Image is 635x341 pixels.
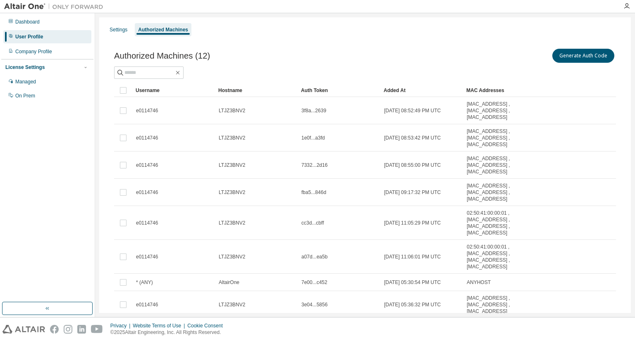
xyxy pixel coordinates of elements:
span: [DATE] 08:53:42 PM UTC [384,135,441,141]
span: LTJZ3BNV2 [219,220,245,226]
span: fba5...846d [301,189,326,196]
span: e0114746 [136,253,158,260]
span: 02:50:41:00:00:01 , [MAC_ADDRESS] , [MAC_ADDRESS] , [MAC_ADDRESS] [467,210,525,236]
span: [MAC_ADDRESS] , [MAC_ADDRESS] , [MAC_ADDRESS] [467,155,525,175]
div: Managed [15,78,36,85]
div: Added At [384,84,460,97]
div: Username [136,84,212,97]
img: facebook.svg [50,325,59,334]
span: [DATE] 08:52:49 PM UTC [384,107,441,114]
span: e0114746 [136,189,158,196]
span: [MAC_ADDRESS] , [MAC_ADDRESS] , [MAC_ADDRESS] [467,128,525,148]
span: LTJZ3BNV2 [219,301,245,308]
span: LTJZ3BNV2 [219,162,245,168]
span: [DATE] 09:17:32 PM UTC [384,189,441,196]
span: LTJZ3BNV2 [219,135,245,141]
span: LTJZ3BNV2 [219,107,245,114]
div: Cookie Consent [187,322,227,329]
div: Company Profile [15,48,52,55]
span: [DATE] 08:55:00 PM UTC [384,162,441,168]
span: [DATE] 05:36:32 PM UTC [384,301,441,308]
div: Hostname [218,84,294,97]
div: Authorized Machines [138,26,188,33]
span: 02:50:41:00:00:01 , [MAC_ADDRESS] , [MAC_ADDRESS] , [MAC_ADDRESS] [467,244,525,270]
span: LTJZ3BNV2 [219,189,245,196]
img: youtube.svg [91,325,103,334]
span: [MAC_ADDRESS] , [MAC_ADDRESS] , [MAC_ADDRESS] [467,101,525,121]
span: [DATE] 11:06:01 PM UTC [384,253,441,260]
button: Generate Auth Code [552,49,614,63]
span: e0114746 [136,135,158,141]
span: e0114746 [136,301,158,308]
div: User Profile [15,33,43,40]
div: Settings [110,26,127,33]
span: e0114746 [136,162,158,168]
span: Authorized Machines (12) [114,51,210,61]
span: LTJZ3BNV2 [219,253,245,260]
span: AltairOne [219,279,239,286]
span: 1e0f...a3fd [301,135,325,141]
img: Altair One [4,2,107,11]
span: [DATE] 05:30:54 PM UTC [384,279,441,286]
div: MAC Addresses [466,84,525,97]
span: [MAC_ADDRESS] , [MAC_ADDRESS] , [MAC_ADDRESS] [467,182,525,202]
span: 3f8a...2639 [301,107,326,114]
div: Dashboard [15,19,40,25]
span: * (ANY) [136,279,153,286]
span: a07d...ea5b [301,253,327,260]
div: On Prem [15,92,35,99]
img: altair_logo.svg [2,325,45,334]
span: [DATE] 11:05:29 PM UTC [384,220,441,226]
p: © 2025 Altair Engineering, Inc. All Rights Reserved. [110,329,228,336]
div: Privacy [110,322,133,329]
div: Auth Token [301,84,377,97]
img: linkedin.svg [77,325,86,334]
span: 7332...2d16 [301,162,327,168]
span: 7e00...c452 [301,279,327,286]
img: instagram.svg [64,325,72,334]
span: [MAC_ADDRESS] , [MAC_ADDRESS] , [MAC_ADDRESS] [467,295,525,315]
span: 3e04...5856 [301,301,327,308]
span: e0114746 [136,220,158,226]
span: ANYHOST [467,279,491,286]
span: e0114746 [136,107,158,114]
div: Website Terms of Use [133,322,187,329]
div: License Settings [5,64,45,71]
span: cc3d...cbff [301,220,324,226]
